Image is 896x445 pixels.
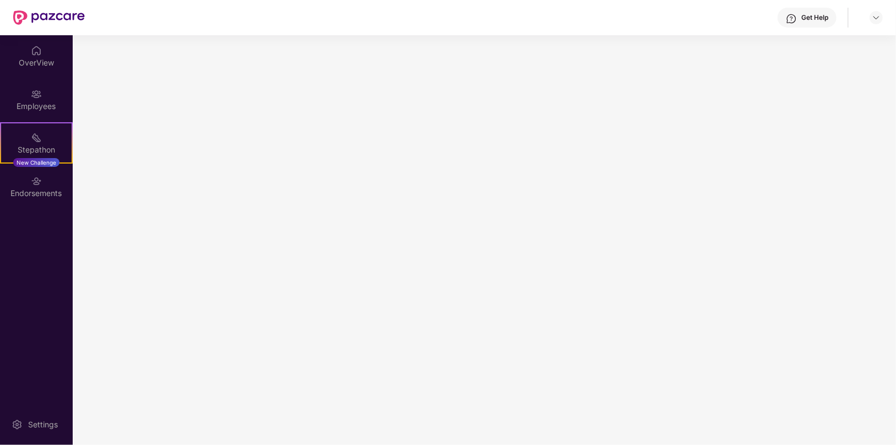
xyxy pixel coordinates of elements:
[786,13,797,24] img: svg+xml;base64,PHN2ZyBpZD0iSGVscC0zMngzMiIgeG1sbnM9Imh0dHA6Ly93d3cudzMub3JnLzIwMDAvc3ZnIiB3aWR0aD...
[31,45,42,56] img: svg+xml;base64,PHN2ZyBpZD0iSG9tZSIgeG1sbnM9Imh0dHA6Ly93d3cudzMub3JnLzIwMDAvc3ZnIiB3aWR0aD0iMjAiIG...
[25,419,61,430] div: Settings
[801,13,828,22] div: Get Help
[31,176,42,187] img: svg+xml;base64,PHN2ZyBpZD0iRW5kb3JzZW1lbnRzIiB4bWxucz0iaHR0cDovL3d3dy53My5vcmcvMjAwMC9zdmciIHdpZH...
[31,89,42,100] img: svg+xml;base64,PHN2ZyBpZD0iRW1wbG95ZWVzIiB4bWxucz0iaHR0cDovL3d3dy53My5vcmcvMjAwMC9zdmciIHdpZHRoPS...
[31,132,42,143] img: svg+xml;base64,PHN2ZyB4bWxucz0iaHR0cDovL3d3dy53My5vcmcvMjAwMC9zdmciIHdpZHRoPSIyMSIgaGVpZ2h0PSIyMC...
[13,10,85,25] img: New Pazcare Logo
[12,419,23,430] img: svg+xml;base64,PHN2ZyBpZD0iU2V0dGluZy0yMHgyMCIgeG1sbnM9Imh0dHA6Ly93d3cudzMub3JnLzIwMDAvc3ZnIiB3aW...
[13,158,59,167] div: New Challenge
[1,144,72,155] div: Stepathon
[872,13,881,22] img: svg+xml;base64,PHN2ZyBpZD0iRHJvcGRvd24tMzJ4MzIiIHhtbG5zPSJodHRwOi8vd3d3LnczLm9yZy8yMDAwL3N2ZyIgd2...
